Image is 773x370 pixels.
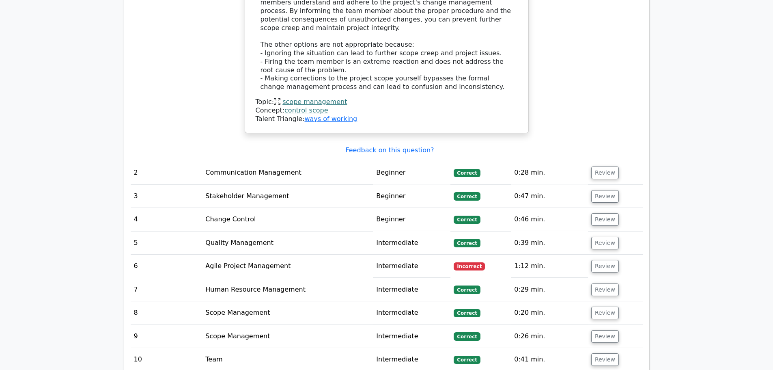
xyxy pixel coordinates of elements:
[511,232,588,255] td: 0:39 min.
[373,255,450,278] td: Intermediate
[131,278,202,301] td: 7
[345,146,434,154] a: Feedback on this question?
[202,208,373,231] td: Change Control
[304,115,357,123] a: ways of working
[454,169,480,177] span: Correct
[591,260,619,273] button: Review
[454,286,480,294] span: Correct
[373,301,450,325] td: Intermediate
[591,283,619,296] button: Review
[454,262,485,270] span: Incorrect
[373,232,450,255] td: Intermediate
[591,237,619,249] button: Review
[131,232,202,255] td: 5
[591,213,619,226] button: Review
[511,301,588,325] td: 0:20 min.
[131,161,202,184] td: 2
[511,161,588,184] td: 0:28 min.
[282,98,347,106] a: scope management
[511,325,588,348] td: 0:26 min.
[591,353,619,366] button: Review
[131,325,202,348] td: 9
[373,208,450,231] td: Beginner
[591,307,619,319] button: Review
[202,325,373,348] td: Scope Management
[511,185,588,208] td: 0:47 min.
[131,185,202,208] td: 3
[591,330,619,343] button: Review
[202,301,373,325] td: Scope Management
[454,239,480,247] span: Correct
[373,325,450,348] td: Intermediate
[511,278,588,301] td: 0:29 min.
[373,185,450,208] td: Beginner
[202,161,373,184] td: Communication Management
[511,208,588,231] td: 0:46 min.
[202,278,373,301] td: Human Resource Management
[454,356,480,364] span: Correct
[256,98,518,106] div: Topic:
[256,98,518,123] div: Talent Triangle:
[511,255,588,278] td: 1:12 min.
[131,255,202,278] td: 6
[202,185,373,208] td: Stakeholder Management
[284,106,328,114] a: control scope
[591,190,619,203] button: Review
[454,332,480,340] span: Correct
[454,309,480,317] span: Correct
[131,208,202,231] td: 4
[591,167,619,179] button: Review
[454,192,480,200] span: Correct
[131,301,202,325] td: 8
[373,278,450,301] td: Intermediate
[373,161,450,184] td: Beginner
[256,106,518,115] div: Concept:
[202,232,373,255] td: Quality Management
[202,255,373,278] td: Agile Project Management
[454,216,480,224] span: Correct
